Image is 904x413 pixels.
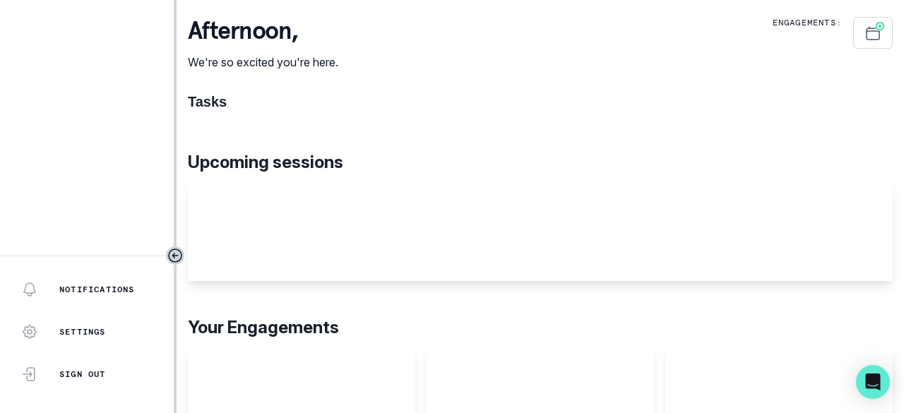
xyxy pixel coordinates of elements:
p: Notifications [59,284,135,295]
p: Your Engagements [188,315,893,340]
button: Toggle sidebar [166,246,184,265]
p: Engagements: [773,17,842,28]
p: Sign Out [59,369,106,380]
div: Open Intercom Messenger [856,365,890,399]
p: Upcoming sessions [188,150,893,175]
p: We're so excited you're here. [188,54,338,71]
p: Settings [59,326,106,337]
h1: Tasks [188,93,893,110]
button: Schedule Sessions [853,17,893,49]
p: afternoon , [188,17,338,45]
